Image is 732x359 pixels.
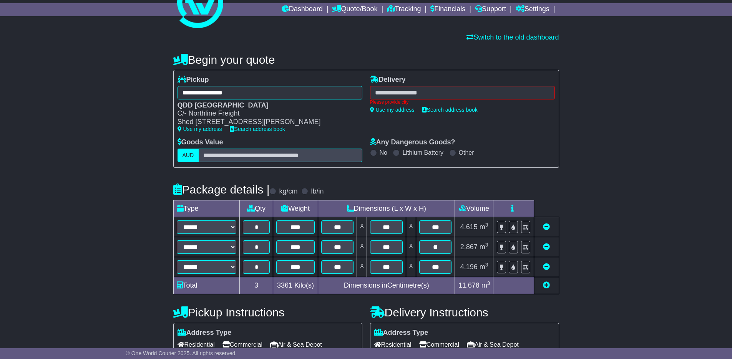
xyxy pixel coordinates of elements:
span: m [480,223,488,231]
sup: 3 [487,280,490,286]
span: Commercial [222,339,262,351]
span: m [480,263,488,271]
td: Volume [455,200,493,217]
td: Weight [273,200,318,217]
span: 4.615 [460,223,478,231]
a: Search address book [230,126,285,132]
a: Search address book [422,107,478,113]
span: m [480,243,488,251]
a: Switch to the old dashboard [466,33,559,41]
span: © One World Courier 2025. All rights reserved. [126,350,237,356]
td: x [406,217,416,237]
a: Quote/Book [332,3,377,16]
label: Goods Value [178,138,223,147]
label: Delivery [370,76,406,84]
div: QDD [GEOGRAPHIC_DATA] [178,101,355,110]
label: Other [459,149,474,156]
sup: 3 [485,222,488,228]
span: 2.867 [460,243,478,251]
a: Support [475,3,506,16]
td: Type [173,200,239,217]
a: Use my address [178,126,222,132]
h4: Pickup Instructions [173,306,362,319]
span: 4.196 [460,263,478,271]
a: Remove this item [543,243,550,251]
label: lb/in [311,187,324,196]
a: Use my address [370,107,415,113]
label: Address Type [374,329,428,337]
span: Residential [178,339,215,351]
td: 3 [239,277,273,294]
label: Address Type [178,329,232,337]
a: Remove this item [543,223,550,231]
td: x [406,237,416,257]
td: Total [173,277,239,294]
a: Settings [516,3,549,16]
h4: Begin your quote [173,53,559,66]
a: Financials [430,3,465,16]
span: 3361 [277,281,292,289]
td: x [357,237,367,257]
td: Dimensions (L x W x H) [318,200,455,217]
label: Any Dangerous Goods? [370,138,455,147]
span: Air & Sea Depot [270,339,322,351]
label: AUD [178,149,199,162]
td: Qty [239,200,273,217]
label: kg/cm [279,187,297,196]
span: Air & Sea Depot [467,339,519,351]
span: Commercial [419,339,459,351]
a: Dashboard [282,3,323,16]
a: Tracking [387,3,421,16]
label: Lithium Battery [402,149,443,156]
sup: 3 [485,262,488,268]
label: Pickup [178,76,209,84]
span: Residential [374,339,412,351]
div: Shed [STREET_ADDRESS][PERSON_NAME] [178,118,355,126]
div: Please provide city [370,99,555,105]
td: x [357,217,367,237]
td: Kilo(s) [273,277,318,294]
h4: Delivery Instructions [370,306,559,319]
td: x [357,257,367,277]
a: Remove this item [543,263,550,271]
td: x [406,257,416,277]
span: m [481,281,490,289]
span: 11.678 [458,281,480,289]
sup: 3 [485,242,488,248]
h4: Package details | [173,183,270,196]
a: Add new item [543,281,550,289]
td: Dimensions in Centimetre(s) [318,277,455,294]
div: C/- Northline Freight [178,109,355,118]
label: No [380,149,387,156]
